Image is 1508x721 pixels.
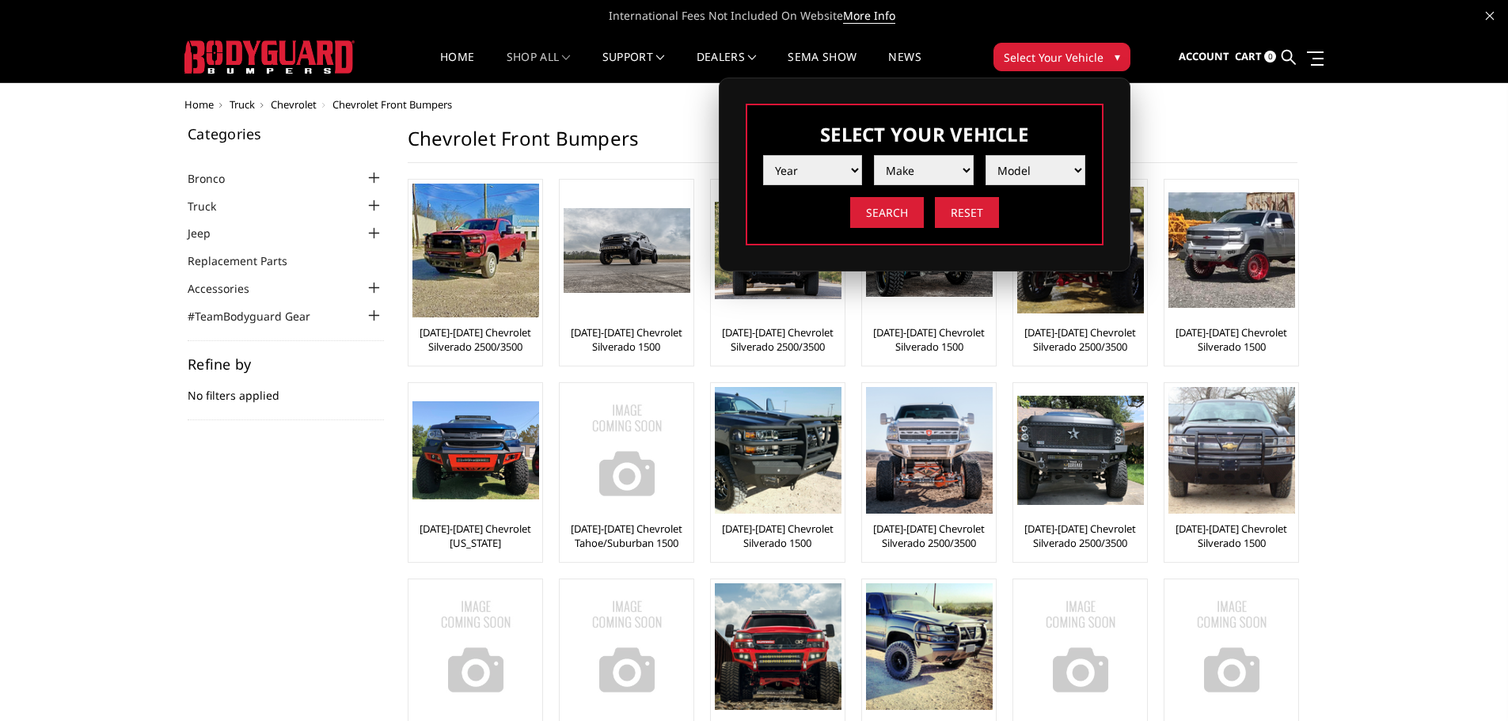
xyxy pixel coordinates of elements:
[850,197,924,228] input: Search
[412,325,538,354] a: [DATE]-[DATE] Chevrolet Silverado 2500/3500
[866,522,992,550] a: [DATE]-[DATE] Chevrolet Silverado 2500/3500
[843,8,895,24] a: More Info
[188,127,384,141] h5: Categories
[188,225,230,241] a: Jeep
[412,583,538,710] a: No Image
[763,121,1086,147] h3: Select Your Vehicle
[1179,36,1229,78] a: Account
[188,170,245,187] a: Bronco
[866,325,992,354] a: [DATE]-[DATE] Chevrolet Silverado 1500
[1017,325,1143,354] a: [DATE]-[DATE] Chevrolet Silverado 2500/3500
[888,51,921,82] a: News
[1168,583,1294,710] a: No Image
[1235,49,1262,63] span: Cart
[1179,49,1229,63] span: Account
[1264,51,1276,63] span: 0
[188,252,307,269] a: Replacement Parts
[935,197,999,228] input: Reset
[993,43,1130,71] button: Select Your Vehicle
[874,155,974,185] select: Please select the value from list.
[507,51,571,82] a: shop all
[1168,325,1294,354] a: [DATE]-[DATE] Chevrolet Silverado 1500
[697,51,757,82] a: Dealers
[1168,522,1294,550] a: [DATE]-[DATE] Chevrolet Silverado 1500
[332,97,452,112] span: Chevrolet Front Bumpers
[408,127,1297,163] h1: Chevrolet Front Bumpers
[564,387,690,514] img: No Image
[564,583,689,710] a: No Image
[1235,36,1276,78] a: Cart 0
[1017,583,1144,710] img: No Image
[271,97,317,112] a: Chevrolet
[1168,583,1295,710] img: No Image
[188,198,236,214] a: Truck
[188,357,384,371] h5: Refine by
[564,583,690,710] img: No Image
[763,155,863,185] select: Please select the value from list.
[788,51,857,82] a: SEMA Show
[715,325,841,354] a: [DATE]-[DATE] Chevrolet Silverado 2500/3500
[412,583,539,710] img: No Image
[564,387,689,514] a: No Image
[1017,522,1143,550] a: [DATE]-[DATE] Chevrolet Silverado 2500/3500
[564,522,689,550] a: [DATE]-[DATE] Chevrolet Tahoe/Suburban 1500
[1115,48,1120,65] span: ▾
[188,308,330,324] a: #TeamBodyguard Gear
[188,357,384,420] div: No filters applied
[715,522,841,550] a: [DATE]-[DATE] Chevrolet Silverado 1500
[602,51,665,82] a: Support
[564,325,689,354] a: [DATE]-[DATE] Chevrolet Silverado 1500
[412,522,538,550] a: [DATE]-[DATE] Chevrolet [US_STATE]
[184,40,355,74] img: BODYGUARD BUMPERS
[188,280,269,297] a: Accessories
[440,51,474,82] a: Home
[230,97,255,112] a: Truck
[1004,49,1103,66] span: Select Your Vehicle
[184,97,214,112] a: Home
